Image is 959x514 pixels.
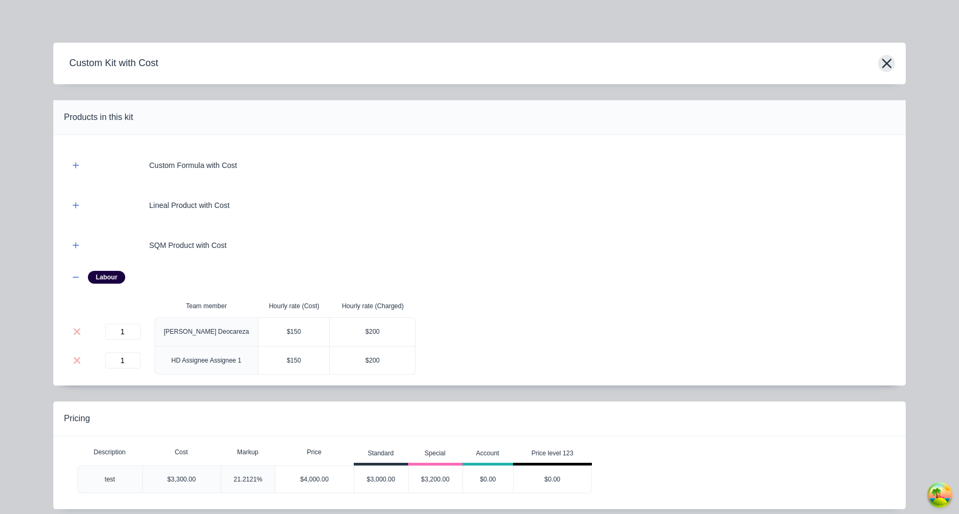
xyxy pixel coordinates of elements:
div: $3,300.00 [142,465,221,493]
th: Hourly rate (Cost) [258,295,330,317]
button: Open Tanstack query devtools [929,484,950,505]
div: Markup [221,441,275,463]
th: Team member [155,295,258,317]
span: $ 150 [287,328,301,335]
span: $ 200 [365,328,380,335]
div: Lineal Product with Cost [149,200,230,211]
span: $ 200 [365,357,380,364]
span: $ 150 [287,357,301,364]
div: Products in this kit [64,111,133,124]
div: Special [425,448,445,458]
div: Price level 123 [531,448,573,458]
div: Labour [88,271,125,284]
td: HD Assignee Assignee 1 [155,346,258,375]
input: 0 [105,324,141,340]
th: Hourly rate (Charged) [330,295,416,317]
div: Account [476,448,499,458]
div: $4,000.00 [275,466,354,493]
div: Custom Formula with Cost [149,160,237,171]
div: Pricing [64,412,90,425]
div: Price [275,441,354,463]
h4: Custom Kit with Cost [53,53,158,74]
div: Cost [142,441,221,463]
div: $0.00 [463,466,514,493]
div: $3,200.00 [409,466,462,493]
div: Standard [368,448,394,458]
input: 0 [105,352,141,368]
div: test [105,475,115,484]
div: SQM Product with Cost [149,240,227,251]
div: $3,000.00 [354,466,408,493]
div: 21.2121% [221,465,275,493]
div: $0.00 [514,466,591,493]
td: [PERSON_NAME] Deocareza [155,317,258,346]
div: Description [85,439,134,465]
